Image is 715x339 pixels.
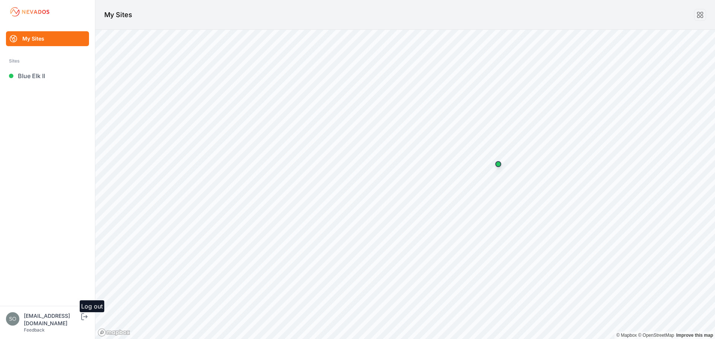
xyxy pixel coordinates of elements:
a: Blue Elk II [6,68,89,83]
canvas: Map [95,30,715,339]
a: Feedback [24,327,45,333]
a: OpenStreetMap [638,333,674,338]
a: Map feedback [676,333,713,338]
div: [EMAIL_ADDRESS][DOMAIN_NAME] [24,312,80,327]
a: Mapbox [616,333,637,338]
div: Sites [9,57,86,65]
img: Nevados [9,6,51,18]
div: Map marker [491,157,506,172]
h1: My Sites [104,10,132,20]
img: solarae@invenergy.com [6,312,19,326]
a: My Sites [6,31,89,46]
a: Mapbox logo [98,328,130,337]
